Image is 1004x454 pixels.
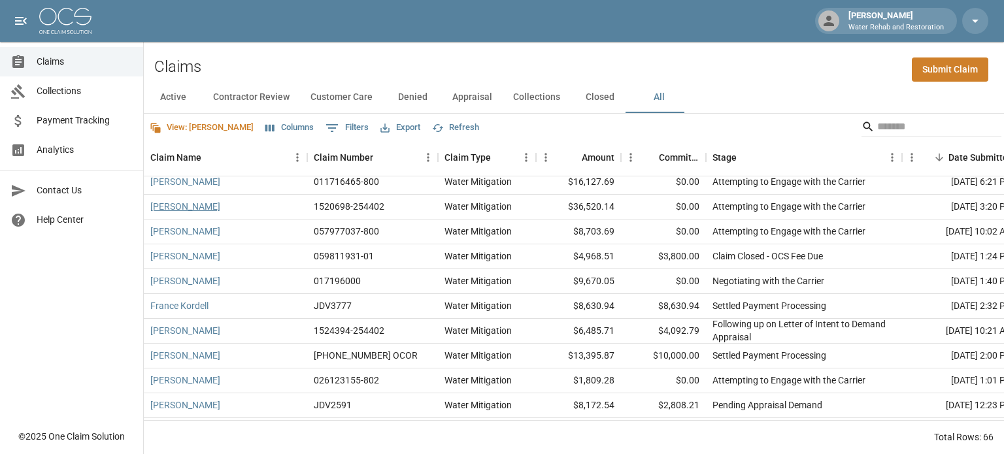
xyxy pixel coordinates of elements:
[383,82,442,113] button: Denied
[712,299,826,312] div: Settled Payment Processing
[442,82,503,113] button: Appraisal
[444,200,512,213] div: Water Mitigation
[621,269,706,294] div: $0.00
[712,250,823,263] div: Claim Closed - OCS Fee Due
[37,114,133,127] span: Payment Tracking
[429,118,482,138] button: Refresh
[314,225,379,238] div: 057977037-800
[712,225,865,238] div: Attempting to Engage with the Carrier
[934,430,994,444] div: Total Rows: 66
[712,374,865,387] div: Attempting to Engage with the Carrier
[37,184,133,197] span: Contact Us
[737,148,755,167] button: Sort
[300,82,383,113] button: Customer Care
[712,175,865,188] div: Attempting to Engage with the Carrier
[621,170,706,195] div: $0.00
[314,175,379,188] div: 011716465-800
[902,148,922,167] button: Menu
[712,317,895,344] div: Following up on Letter of Intent to Demand Appraisal
[536,244,621,269] div: $4,968.51
[629,82,688,113] button: All
[262,118,317,138] button: Select columns
[150,324,220,337] a: [PERSON_NAME]
[314,374,379,387] div: 026123155-802
[288,148,307,167] button: Menu
[536,294,621,319] div: $8,630.94
[491,148,509,167] button: Sort
[314,398,352,412] div: JDV2591
[536,195,621,219] div: $36,520.14
[571,82,629,113] button: Closed
[444,349,512,362] div: Water Mitigation
[203,82,300,113] button: Contractor Review
[39,8,92,34] img: ocs-logo-white-transparent.png
[582,139,614,176] div: Amount
[563,148,582,167] button: Sort
[621,139,706,176] div: Committed Amount
[150,374,220,387] a: [PERSON_NAME]
[882,148,902,167] button: Menu
[712,200,865,213] div: Attempting to Engage with the Carrier
[314,139,373,176] div: Claim Number
[621,418,706,443] div: $0.00
[377,118,424,138] button: Export
[444,374,512,387] div: Water Mitigation
[150,299,209,312] a: France Kordell
[503,82,571,113] button: Collections
[444,175,512,188] div: Water Mitigation
[712,274,824,287] div: Negotiating with the Carrier
[621,368,706,393] div: $0.00
[144,82,203,113] button: Active
[373,148,392,167] button: Sort
[18,430,125,443] div: © 2025 One Claim Solution
[37,55,133,69] span: Claims
[912,57,988,82] a: Submit Claim
[641,148,659,167] button: Sort
[150,225,220,238] a: [PERSON_NAME]
[438,139,536,176] div: Claim Type
[444,299,512,312] div: Water Mitigation
[862,116,1001,140] div: Search
[930,148,948,167] button: Sort
[536,368,621,393] div: $1,809.28
[848,22,944,33] p: Water Rehab and Restoration
[621,148,641,167] button: Menu
[37,84,133,98] span: Collections
[322,118,372,138] button: Show filters
[418,148,438,167] button: Menu
[536,393,621,418] div: $8,172.54
[444,274,512,287] div: Water Mitigation
[444,225,512,238] div: Water Mitigation
[706,139,902,176] div: Stage
[621,219,706,244] div: $0.00
[154,57,201,76] h2: Claims
[536,418,621,443] div: $5,981.08
[444,250,512,263] div: Water Mitigation
[621,344,706,368] div: $10,000.00
[144,139,307,176] div: Claim Name
[150,200,220,213] a: [PERSON_NAME]
[150,274,220,287] a: [PERSON_NAME]
[144,82,1004,113] div: dynamic tabs
[712,349,826,362] div: Settled Payment Processing
[8,8,34,34] button: open drawer
[150,250,220,263] a: [PERSON_NAME]
[712,139,737,176] div: Stage
[536,269,621,294] div: $9,670.05
[314,200,384,213] div: 1520698-254402
[621,294,706,319] div: $8,630.94
[516,148,536,167] button: Menu
[146,118,257,138] button: View: [PERSON_NAME]
[536,170,621,195] div: $16,127.69
[536,139,621,176] div: Amount
[621,319,706,344] div: $4,092.79
[37,143,133,157] span: Analytics
[621,244,706,269] div: $3,800.00
[621,393,706,418] div: $2,808.21
[659,139,699,176] div: Committed Amount
[536,219,621,244] div: $8,703.69
[444,398,512,412] div: Water Mitigation
[444,324,512,337] div: Water Mitigation
[843,9,949,33] div: [PERSON_NAME]
[314,299,352,312] div: JDV3777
